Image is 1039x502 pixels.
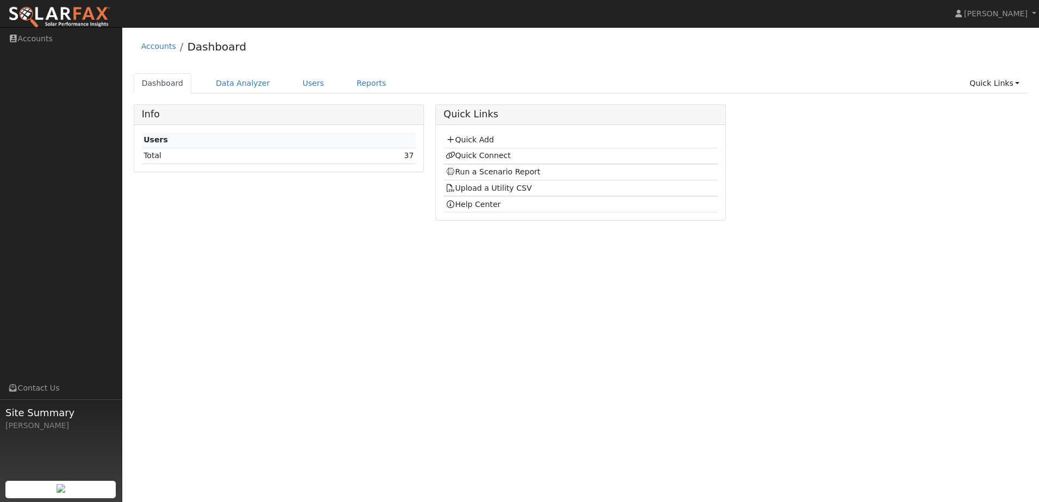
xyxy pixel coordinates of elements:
a: Dashboard [187,40,247,53]
span: Site Summary [5,405,116,420]
a: Quick Links [961,73,1028,93]
a: Users [295,73,333,93]
img: SolarFax [8,6,110,29]
a: Reports [348,73,394,93]
div: [PERSON_NAME] [5,420,116,431]
img: retrieve [57,484,65,493]
a: Dashboard [134,73,192,93]
a: Data Analyzer [208,73,278,93]
span: [PERSON_NAME] [964,9,1028,18]
a: Accounts [141,42,176,51]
